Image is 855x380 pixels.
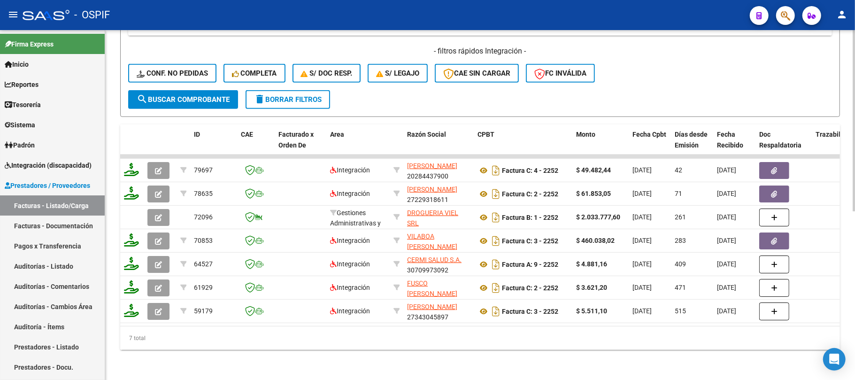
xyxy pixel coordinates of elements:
[8,9,19,20] mat-icon: menu
[490,186,502,202] i: Descargar documento
[241,131,253,138] span: CAE
[5,59,29,70] span: Inicio
[717,213,736,221] span: [DATE]
[5,120,35,130] span: Sistema
[717,284,736,291] span: [DATE]
[407,162,457,170] span: [PERSON_NAME]
[576,190,611,197] strong: $ 61.853,05
[502,261,558,268] strong: Factura A: 9 - 2252
[5,140,35,150] span: Padrón
[502,237,558,245] strong: Factura C: 3 - 2252
[632,307,652,315] span: [DATE]
[330,237,370,244] span: Integración
[330,166,370,174] span: Integración
[5,100,41,110] span: Tesorería
[632,166,652,174] span: [DATE]
[836,9,847,20] mat-icon: person
[717,307,736,315] span: [DATE]
[823,348,846,371] div: Open Intercom Messenger
[407,279,457,298] span: FUSCO [PERSON_NAME]
[671,124,713,166] datatable-header-cell: Días desde Emisión
[137,93,148,105] mat-icon: search
[74,5,110,25] span: - OSPIF
[675,131,708,149] span: Días desde Emisión
[632,237,652,244] span: [DATE]
[632,190,652,197] span: [DATE]
[237,124,275,166] datatable-header-cell: CAE
[675,213,686,221] span: 261
[576,307,607,315] strong: $ 5.511,10
[717,260,736,268] span: [DATE]
[713,124,755,166] datatable-header-cell: Fecha Recibido
[330,307,370,315] span: Integración
[5,160,92,171] span: Integración (discapacidad)
[293,64,361,83] button: S/ Doc Resp.
[194,284,213,291] span: 61929
[407,303,457,310] span: [PERSON_NAME]
[632,260,652,268] span: [DATE]
[407,161,470,180] div: 20284437900
[128,64,216,83] button: Conf. no pedidas
[675,307,686,315] span: 515
[474,124,572,166] datatable-header-cell: CPBT
[576,284,607,291] strong: $ 3.621,20
[675,284,686,291] span: 471
[403,124,474,166] datatable-header-cell: Razón Social
[755,124,812,166] datatable-header-cell: Doc Respaldatoria
[490,210,502,225] i: Descargar documento
[5,180,90,191] span: Prestadores / Proveedores
[759,131,801,149] span: Doc Respaldatoria
[407,233,457,251] span: VILABOA [PERSON_NAME]
[502,214,558,221] strong: Factura B: 1 - 2252
[675,166,682,174] span: 42
[576,237,615,244] strong: $ 460.038,02
[137,95,230,104] span: Buscar Comprobante
[490,163,502,178] i: Descargar documento
[717,237,736,244] span: [DATE]
[194,190,213,197] span: 78635
[407,208,470,227] div: 30714125903
[330,190,370,197] span: Integración
[326,124,390,166] datatable-header-cell: Area
[368,64,428,83] button: S/ legajo
[526,64,595,83] button: FC Inválida
[376,69,419,78] span: S/ legajo
[717,131,743,149] span: Fecha Recibido
[120,326,840,350] div: 7 total
[330,284,370,291] span: Integración
[717,166,736,174] span: [DATE]
[632,131,666,138] span: Fecha Cpbt
[502,190,558,198] strong: Factura C: 2 - 2252
[246,90,330,109] button: Borrar Filtros
[629,124,671,166] datatable-header-cell: Fecha Cpbt
[443,69,510,78] span: CAE SIN CARGAR
[407,209,458,227] span: DROGUERIA VIEL SRL
[478,131,494,138] span: CPBT
[137,69,208,78] span: Conf. no pedidas
[675,260,686,268] span: 409
[128,46,832,56] h4: - filtros rápidos Integración -
[407,131,446,138] span: Razón Social
[717,190,736,197] span: [DATE]
[254,93,265,105] mat-icon: delete
[502,308,558,315] strong: Factura C: 3 - 2252
[435,64,519,83] button: CAE SIN CARGAR
[190,124,237,166] datatable-header-cell: ID
[675,237,686,244] span: 283
[330,209,381,238] span: Gestiones Administrativas y Otros
[330,131,344,138] span: Area
[576,260,607,268] strong: $ 4.881,16
[572,124,629,166] datatable-header-cell: Monto
[502,167,558,174] strong: Factura C: 4 - 2252
[407,231,470,251] div: 20175700456
[330,260,370,268] span: Integración
[407,302,470,321] div: 27343045897
[278,131,314,149] span: Facturado x Orden De
[632,284,652,291] span: [DATE]
[576,213,620,221] strong: $ 2.033.777,60
[490,233,502,248] i: Descargar documento
[490,280,502,295] i: Descargar documento
[232,69,277,78] span: Completa
[407,186,457,193] span: [PERSON_NAME]
[5,79,39,90] span: Reportes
